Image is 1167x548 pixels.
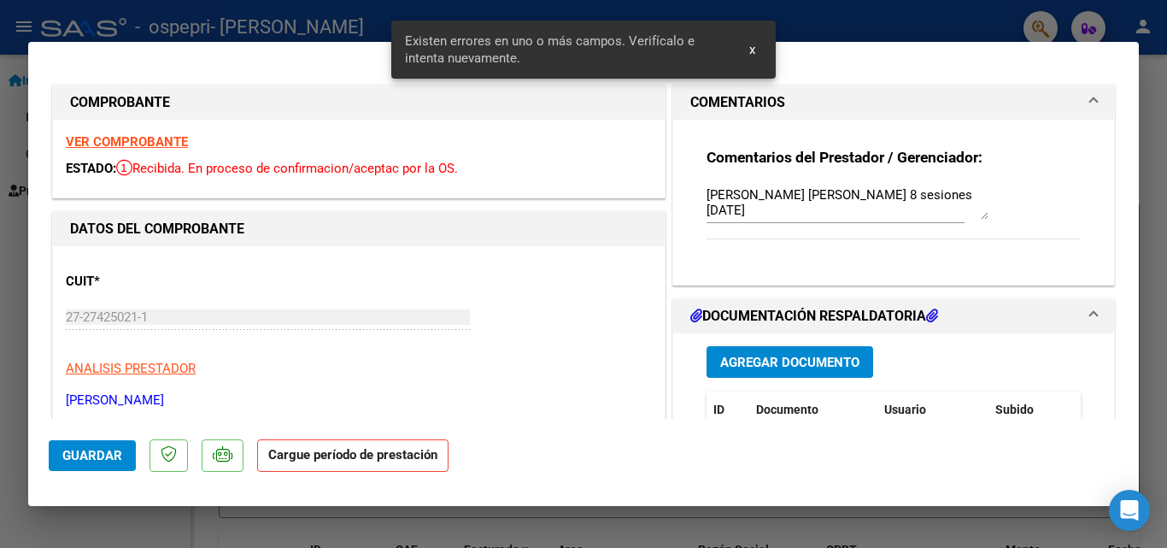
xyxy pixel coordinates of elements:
button: Guardar [49,440,136,471]
span: Documento [756,403,818,416]
h1: DOCUMENTACIÓN RESPALDATORIA [690,306,938,327]
datatable-header-cell: Acción [1074,392,1159,428]
mat-expansion-panel-header: COMENTARIOS [673,85,1114,120]
span: Guardar [62,448,122,463]
span: ESTADO: [66,161,116,176]
span: ID [713,403,724,416]
h1: COMENTARIOS [690,92,785,113]
datatable-header-cell: Usuario [877,392,988,428]
span: Subido [995,403,1034,416]
div: COMENTARIOS [673,120,1114,285]
span: Agregar Documento [720,355,859,370]
mat-expansion-panel-header: DOCUMENTACIÓN RESPALDATORIA [673,299,1114,333]
p: CUIT [66,272,242,292]
span: x [749,42,755,57]
strong: DATOS DEL COMPROBANTE [70,221,244,237]
datatable-header-cell: Subido [988,392,1074,428]
strong: COMPROBANTE [70,94,170,110]
strong: Comentarios del Prestador / Gerenciador: [707,149,982,166]
datatable-header-cell: Documento [749,392,877,428]
span: Usuario [884,403,926,416]
strong: Cargue período de prestación [257,439,449,473]
datatable-header-cell: ID [707,392,749,428]
span: ANALISIS PRESTADOR [66,361,196,376]
button: Agregar Documento [707,346,873,378]
span: Existen errores en uno o más campos. Verifícalo e intenta nuevamente. [405,32,730,67]
p: [PERSON_NAME] [66,391,652,410]
button: x [736,34,769,65]
a: VER COMPROBANTE [66,134,188,150]
span: Recibida. En proceso de confirmacion/aceptac por la OS. [116,161,458,176]
div: Open Intercom Messenger [1109,490,1150,531]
